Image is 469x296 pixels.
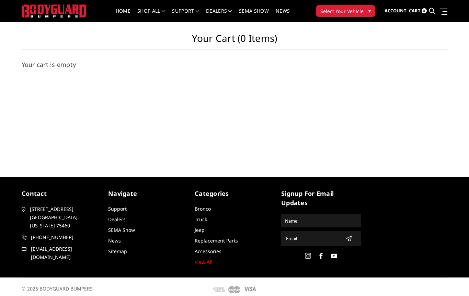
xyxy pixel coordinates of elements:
[239,9,269,22] a: SEMA Show
[172,9,199,22] a: Support
[385,2,407,20] a: Account
[195,189,274,198] h5: Categories
[316,5,375,17] button: Select Your Vehicle
[422,8,427,13] span: 0
[206,9,232,22] a: Dealers
[137,9,165,22] a: shop all
[385,8,407,14] span: Account
[320,8,364,15] span: Select Your Vehicle
[195,205,211,212] a: Bronco
[281,189,361,208] h5: signup for email updates
[409,2,427,20] a: Cart 0
[195,248,221,254] a: Accessories
[108,227,135,233] a: SEMA Show
[368,7,371,14] span: ▾
[195,237,238,244] a: Replacement Parts
[108,216,126,223] a: Dealers
[108,237,121,244] a: News
[409,8,421,14] span: Cart
[31,233,101,241] span: [PHONE_NUMBER]
[30,205,100,230] span: [STREET_ADDRESS] [GEOGRAPHIC_DATA], [US_STATE] 75460
[108,205,127,212] a: Support
[195,227,205,233] a: Jeep
[116,9,130,22] a: Home
[108,248,127,254] a: Sitemap
[22,33,448,50] h1: Your Cart (0 items)
[22,189,101,198] h5: contact
[22,4,87,17] img: BODYGUARD BUMPERS
[195,259,213,265] a: View All
[22,285,93,292] span: © 2025 BODYGUARD BUMPERS
[22,233,101,241] a: [PHONE_NUMBER]
[22,60,448,69] h3: Your cart is empty
[108,189,188,198] h5: Navigate
[195,216,207,223] a: Truck
[31,245,101,261] span: [EMAIL_ADDRESS][DOMAIN_NAME]
[276,9,290,22] a: News
[282,215,360,226] input: Name
[22,245,101,261] a: [EMAIL_ADDRESS][DOMAIN_NAME]
[283,233,343,244] input: Email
